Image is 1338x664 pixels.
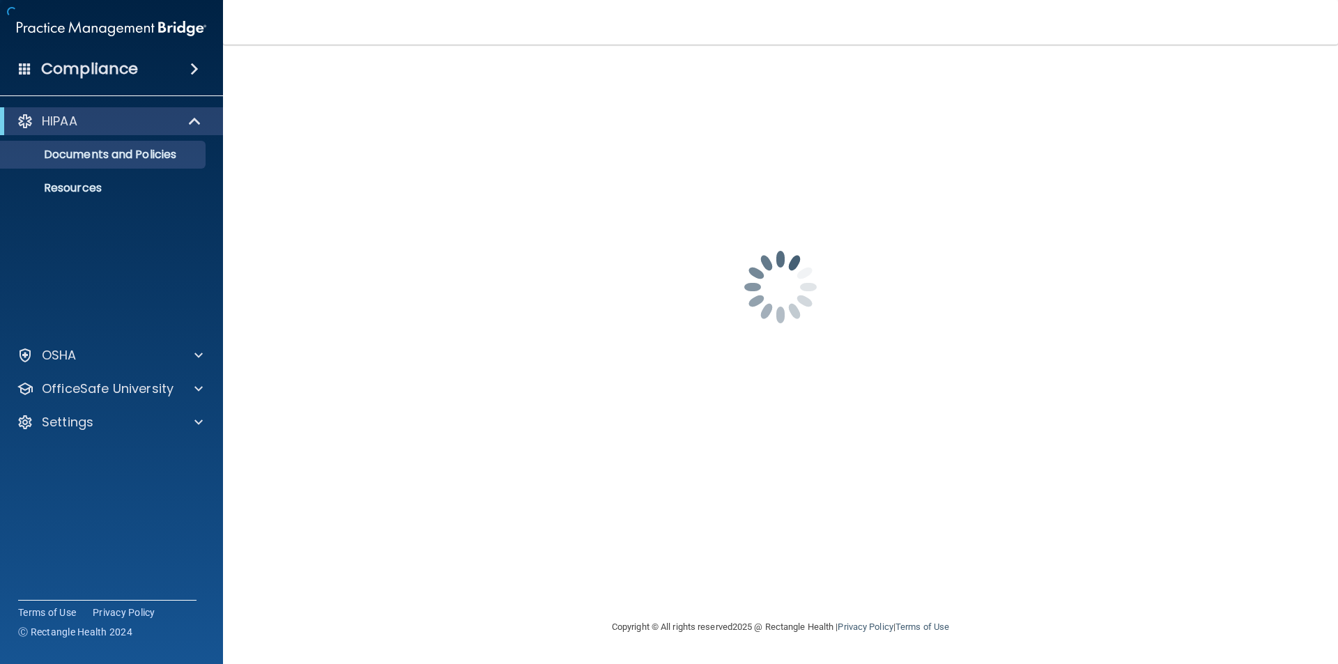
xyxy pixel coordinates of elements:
[18,625,132,639] span: Ⓒ Rectangle Health 2024
[895,621,949,632] a: Terms of Use
[18,605,76,619] a: Terms of Use
[711,217,850,357] img: spinner.e123f6fc.gif
[1097,565,1321,621] iframe: Drift Widget Chat Controller
[526,605,1035,649] div: Copyright © All rights reserved 2025 @ Rectangle Health | |
[17,380,203,397] a: OfficeSafe University
[9,181,199,195] p: Resources
[41,59,138,79] h4: Compliance
[42,380,174,397] p: OfficeSafe University
[17,414,203,431] a: Settings
[17,347,203,364] a: OSHA
[42,113,77,130] p: HIPAA
[838,621,893,632] a: Privacy Policy
[17,113,202,130] a: HIPAA
[42,347,77,364] p: OSHA
[17,15,206,43] img: PMB logo
[42,414,93,431] p: Settings
[93,605,155,619] a: Privacy Policy
[9,148,199,162] p: Documents and Policies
